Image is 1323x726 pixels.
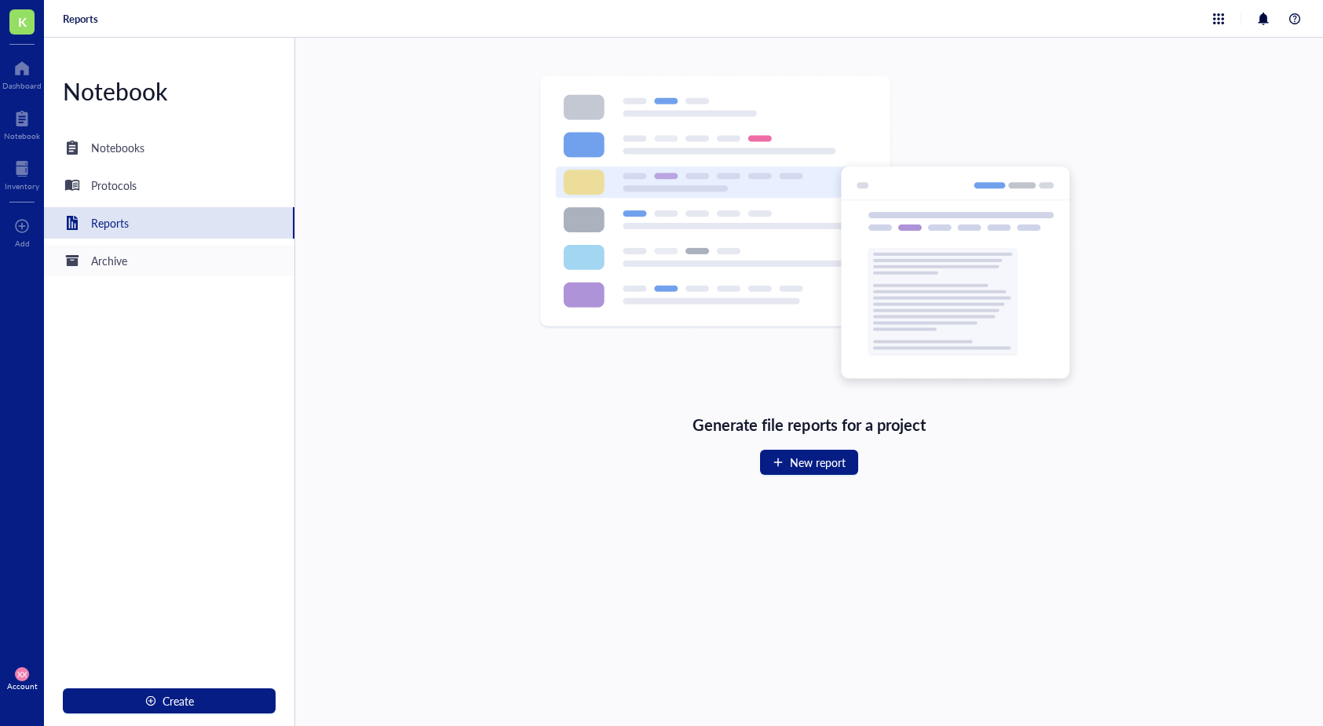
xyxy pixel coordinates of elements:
div: Dashboard [2,81,42,90]
div: Generate file reports for a project [693,412,926,437]
button: New report [760,450,858,475]
a: Dashboard [2,56,42,90]
div: Account [7,681,38,691]
a: Reports [63,12,98,26]
span: XX [17,669,27,679]
div: Reports [91,214,129,232]
a: Inventory [5,156,39,191]
span: K [18,12,27,31]
div: Notebooks [91,139,144,156]
button: Create [63,688,276,713]
a: Notebook [4,106,40,140]
a: Reports [44,207,294,239]
span: Create [163,695,194,707]
a: Protocols [44,170,294,201]
span: New report [790,456,846,469]
img: Empty state [538,75,1081,393]
div: Archive [91,252,127,269]
div: Notebook [4,131,40,140]
div: Inventory [5,181,39,191]
div: Protocols [91,177,137,194]
a: Archive [44,245,294,276]
div: Notebook [44,75,294,107]
div: Add [15,239,30,248]
a: Notebooks [44,132,294,163]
